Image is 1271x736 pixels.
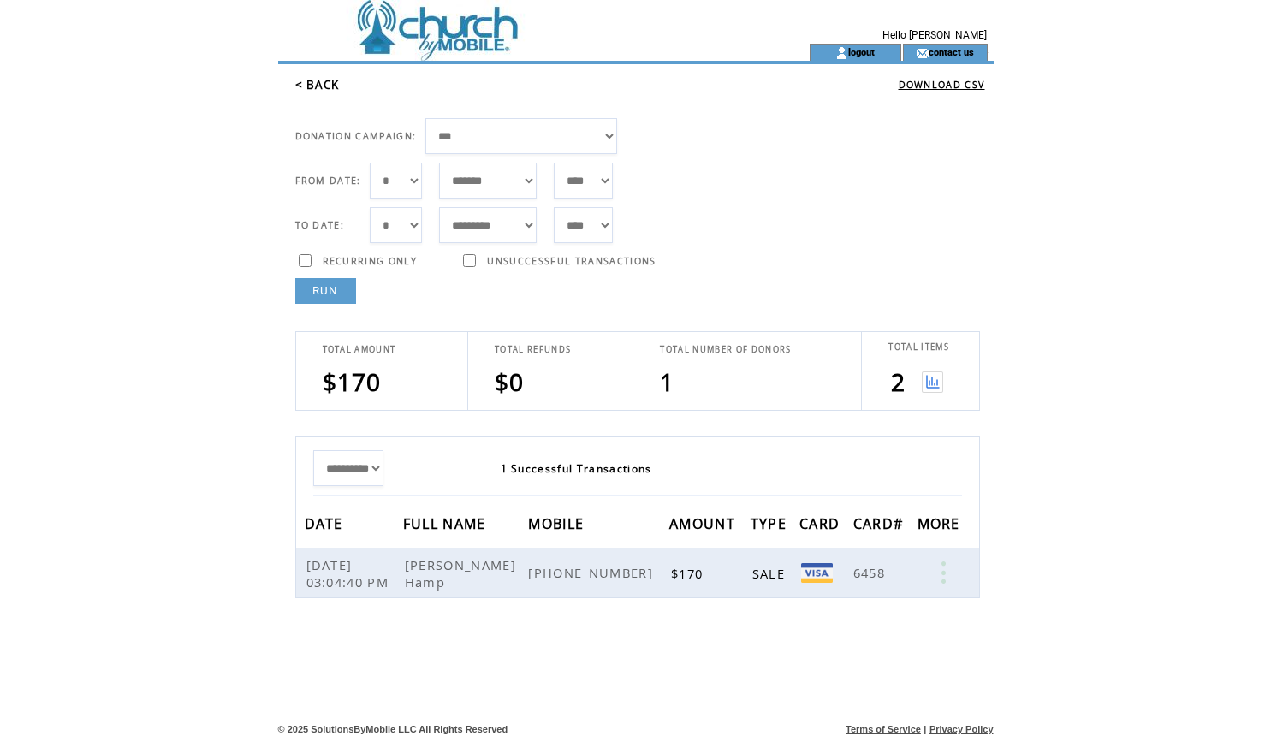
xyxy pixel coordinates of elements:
img: View graph [922,371,943,393]
span: CARD [799,510,844,542]
span: TOTAL NUMBER OF DONORS [660,344,791,355]
span: UNSUCCESSFUL TRANSACTIONS [487,255,656,267]
a: CARD# [853,518,908,528]
a: DATE [305,518,347,528]
span: TOTAL ITEMS [888,341,949,353]
span: Hello [PERSON_NAME] [882,29,987,41]
span: DATE [305,510,347,542]
span: SALE [752,565,789,582]
span: [PHONE_NUMBER] [528,564,657,581]
span: AMOUNT [669,510,739,542]
span: [PERSON_NAME] Hamp [405,556,516,591]
span: 2 [891,365,906,398]
a: contact us [929,46,974,57]
span: TYPE [751,510,791,542]
a: logout [848,46,875,57]
span: MOBILE [528,510,588,542]
a: RUN [295,278,356,304]
span: CARD# [853,510,908,542]
img: account_icon.gif [835,46,848,60]
a: FULL NAME [403,518,490,528]
span: MORE [918,510,965,542]
img: Visa [801,563,833,583]
a: TYPE [751,518,791,528]
a: DOWNLOAD CSV [899,79,985,91]
a: Terms of Service [846,724,921,734]
span: FULL NAME [403,510,490,542]
span: FROM DATE: [295,175,361,187]
a: AMOUNT [669,518,739,528]
a: CARD [799,518,844,528]
span: © 2025 SolutionsByMobile LLC All Rights Reserved [278,724,508,734]
span: 6458 [853,564,889,581]
span: TOTAL REFUNDS [495,344,571,355]
span: TO DATE: [295,219,345,231]
span: $170 [323,365,382,398]
a: < BACK [295,77,340,92]
span: TOTAL AMOUNT [323,344,396,355]
a: MOBILE [528,518,588,528]
span: $0 [495,365,525,398]
span: RECURRING ONLY [323,255,418,267]
span: $170 [671,565,707,582]
span: | [924,724,926,734]
span: DONATION CAMPAIGN: [295,130,417,142]
img: contact_us_icon.gif [916,46,929,60]
span: 1 Successful Transactions [501,461,652,476]
a: Privacy Policy [929,724,994,734]
span: 1 [660,365,674,398]
span: [DATE] 03:04:40 PM [306,556,394,591]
